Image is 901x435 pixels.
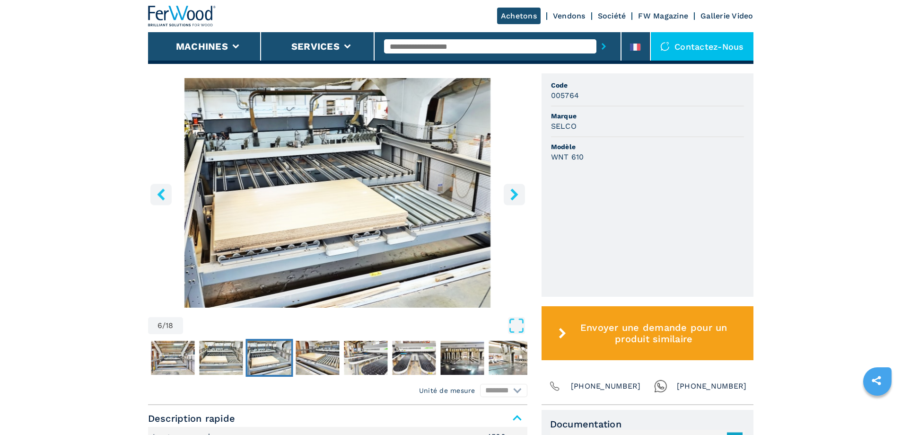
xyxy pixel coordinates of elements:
span: Modèle [551,142,744,151]
nav: Thumbnail Navigation [4,339,384,377]
img: 8d44e4ee998ae4e1449fe9eafd0e6afd [440,341,484,375]
img: 1a5fb9241235a5f870cbd857dc2c5734 [392,341,436,375]
img: 5731db0d44c4c8b53b46dfaf92381b0d [489,341,532,375]
button: Go to Slide 9 [390,339,437,377]
h3: 005764 [551,90,579,101]
img: bce57828ea3bbbf7cdcbc9b879670f71 [199,341,243,375]
span: Documentation [550,418,745,430]
img: ced469342c20faa7ed0c8b4b2efbae6a [151,341,194,375]
span: / [162,322,166,329]
span: 6 [157,322,162,329]
span: 18 [166,322,174,329]
button: Go to Slide 7 [294,339,341,377]
img: Whatsapp [654,380,667,393]
img: addcb441a5d59cb09afedf40876b10b9 [344,341,387,375]
a: Achetons [497,8,541,24]
h3: WNT 610 [551,151,584,162]
button: Go to Slide 6 [245,339,293,377]
img: Ferwood [148,6,216,27]
button: Machines [176,41,228,52]
button: Open Fullscreen [185,317,525,334]
button: Go to Slide 8 [342,339,389,377]
a: sharethis [865,369,888,392]
button: Go to Slide 3 [101,339,148,377]
a: FW Magazine [638,11,688,20]
button: Go to Slide 10 [438,339,486,377]
span: Description rapide [148,410,527,427]
button: right-button [504,184,525,205]
h3: SELCO [551,121,577,132]
span: [PHONE_NUMBER] [571,380,641,393]
img: 7cdb139d4e382ec8141346c2bda96d8f [247,341,291,375]
a: Vendons [553,11,586,20]
em: Unité de mesure [419,386,475,395]
img: 0853ef524328dba0010aa376b5265008 [296,341,339,375]
span: [PHONE_NUMBER] [677,380,747,393]
span: Marque [551,111,744,121]
button: Services [291,41,340,52]
a: Gallerie Video [700,11,753,20]
img: Contactez-nous [660,42,670,51]
button: Envoyer une demande pour un produit similaire [542,306,753,360]
img: Phone [548,380,561,393]
button: Go to Slide 5 [197,339,245,377]
span: Envoyer une demande pour un produit similaire [570,322,737,345]
div: Go to Slide 6 [148,78,527,308]
a: Société [598,11,626,20]
button: Go to Slide 11 [487,339,534,377]
button: Go to Slide 4 [149,339,196,377]
button: submit-button [596,36,611,57]
button: left-button [150,184,172,205]
img: Scie À Panneaux À Chargement Automatique SELCO WNT 610 [148,78,527,308]
iframe: Chat [861,392,894,428]
span: Code [551,80,744,90]
div: Contactez-nous [651,32,753,61]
